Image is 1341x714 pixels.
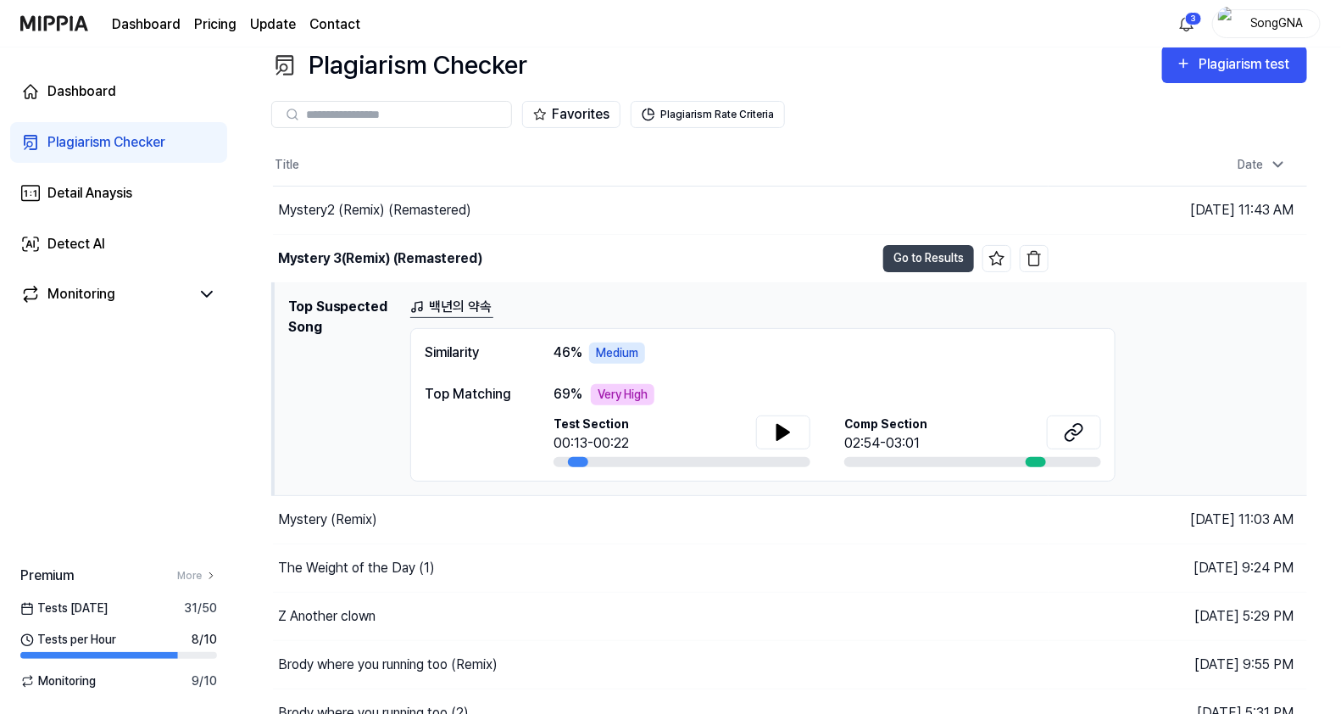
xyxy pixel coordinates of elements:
td: [DATE] 11:03 AM [1049,495,1307,544]
img: 알림 [1177,14,1197,34]
a: Plagiarism Checker [10,122,227,163]
div: Detail Anaysis [47,183,132,204]
div: Mystery 3(Remix) (Remastered) [278,248,482,269]
td: [DATE] 9:55 PM [1049,640,1307,689]
a: Dashboard [10,71,227,112]
div: Medium [589,343,645,364]
a: Detail Anaysis [10,173,227,214]
a: Update [250,14,296,35]
span: 46 % [554,343,582,363]
div: 00:13-00:22 [554,433,629,454]
div: Date [1231,151,1294,179]
div: Mystery (Remix) [278,510,377,530]
div: The Weight of the Day (1) [278,558,435,578]
td: [DATE] 5:29 PM [1049,592,1307,640]
span: Tests [DATE] [20,600,108,617]
a: 백년의 약속 [410,297,493,318]
div: Very High [591,384,654,405]
div: 3 [1185,12,1202,25]
a: Detect AI [10,224,227,265]
td: [DATE] 11:38 AM [1049,234,1307,282]
img: profile [1218,7,1238,41]
div: Dashboard [47,81,116,102]
div: Z Another clown [278,606,376,627]
span: Comp Section [844,416,927,433]
div: Mystery2 (Remix) (Remastered) [278,200,471,220]
img: delete [1026,250,1043,267]
div: Plagiarism test [1199,53,1294,75]
button: Go to Results [883,245,974,272]
a: Contact [309,14,360,35]
span: Monitoring [20,672,96,690]
a: Monitoring [20,284,190,304]
span: 8 / 10 [192,631,217,649]
div: SongGNA [1244,14,1310,32]
button: Pricing [194,14,236,35]
span: Premium [20,566,74,586]
span: Tests per Hour [20,631,116,649]
div: Plagiarism Checker [271,46,527,84]
span: 69 % [554,384,582,404]
div: Similarity [425,343,520,364]
a: More [177,568,217,583]
button: Plagiarism Rate Criteria [631,101,785,128]
div: Monitoring [47,284,115,304]
td: [DATE] 9:24 PM [1049,544,1307,592]
span: 9 / 10 [192,672,217,690]
div: Plagiarism Checker [47,132,165,153]
span: 31 / 50 [184,600,217,617]
div: 02:54-03:01 [844,433,927,454]
button: Plagiarism test [1162,46,1307,83]
button: Favorites [522,101,620,128]
a: Dashboard [112,14,181,35]
div: Brody where you running too (Remix) [278,655,498,675]
button: 알림3 [1173,10,1200,37]
span: Test Section [554,416,629,433]
th: Title [273,145,1049,186]
div: Top Matching [425,384,520,404]
h1: Top Suspected Song [288,297,397,482]
div: Detect AI [47,234,105,254]
button: profileSongGNA [1212,9,1321,38]
td: [DATE] 11:43 AM [1049,186,1307,234]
